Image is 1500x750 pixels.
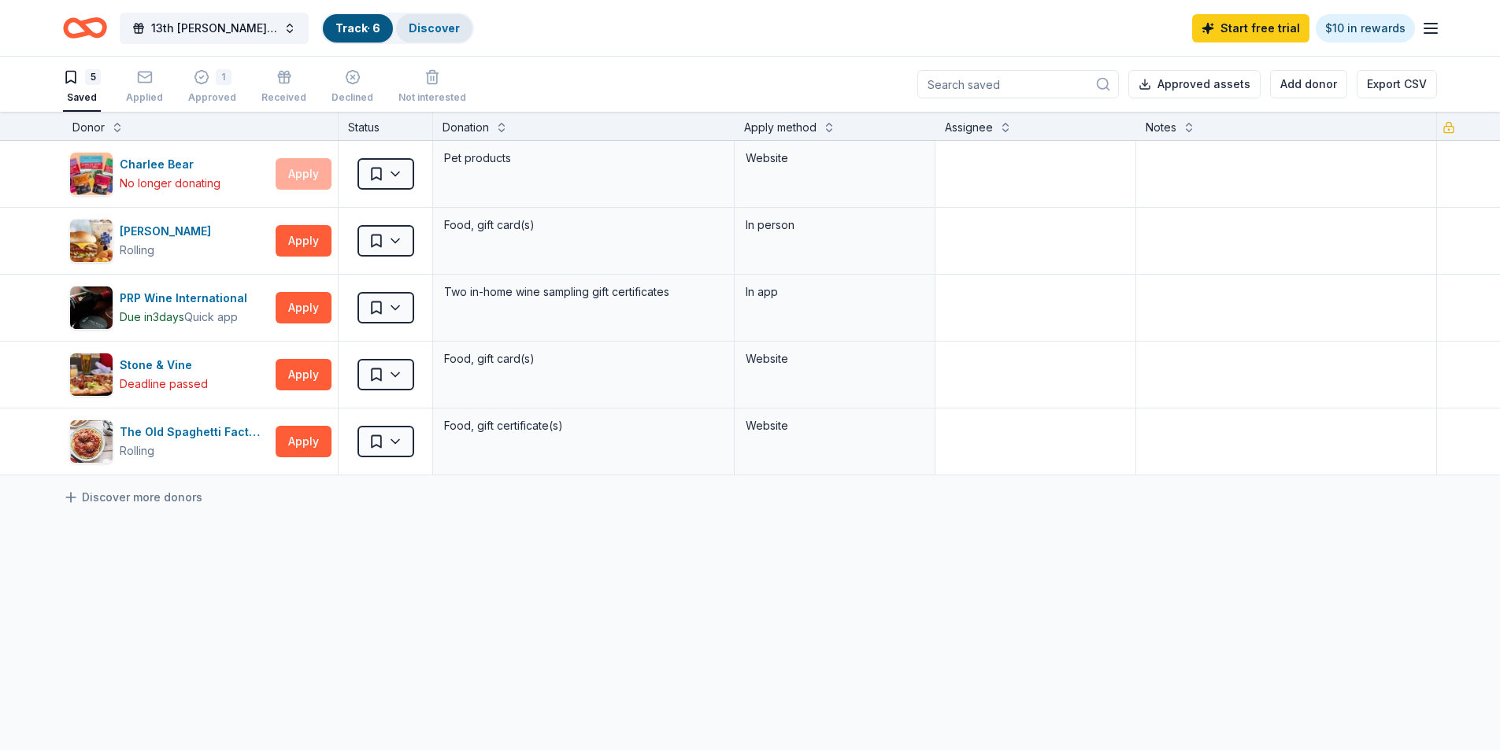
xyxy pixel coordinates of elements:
[335,21,380,35] a: Track· 6
[126,91,163,104] div: Applied
[120,356,208,375] div: Stone & Vine
[120,289,254,308] div: PRP Wine International
[443,415,724,437] div: Food, gift certificate(s)
[276,225,331,257] button: Apply
[261,63,306,112] button: Received
[398,63,466,112] button: Not interested
[746,149,924,168] div: Website
[63,488,202,507] a: Discover more donors
[120,442,154,460] div: Rolling
[945,118,993,137] div: Assignee
[443,348,724,370] div: Food, gift card(s)
[120,241,154,260] div: Rolling
[1357,70,1437,98] button: Export CSV
[69,152,269,196] button: Image for Charlee BearCharlee BearNo longer donating
[70,286,113,329] img: Image for PRP Wine International
[72,118,105,137] div: Donor
[443,118,489,137] div: Donation
[331,91,373,104] div: Declined
[120,308,184,327] div: Due in 3 days
[216,69,231,85] div: 1
[1270,70,1347,98] button: Add donor
[1146,118,1176,137] div: Notes
[120,13,309,44] button: 13th [PERSON_NAME] memorial golf tournament
[85,69,101,85] div: 5
[120,375,208,393] div: Deadline passed
[70,220,113,262] img: Image for Culver's
[443,281,724,303] div: Two in-home wine sampling gift certificates
[276,426,331,457] button: Apply
[63,63,101,112] button: 5Saved
[69,219,269,263] button: Image for Culver's [PERSON_NAME]Rolling
[69,353,269,397] button: Image for Stone & VineStone & VineDeadline passed
[1316,14,1415,42] a: $10 in rewards
[1192,14,1309,42] a: Start free trial
[331,63,373,112] button: Declined
[398,91,466,104] div: Not interested
[276,292,331,323] button: Apply
[188,91,236,104] div: Approved
[261,91,306,104] div: Received
[321,13,474,44] button: Track· 6Discover
[120,174,220,193] div: No longer donating
[339,112,433,140] div: Status
[120,423,269,442] div: The Old Spaghetti Factory
[63,9,107,46] a: Home
[746,216,924,235] div: In person
[63,91,101,104] div: Saved
[276,359,331,390] button: Apply
[69,286,269,330] button: Image for PRP Wine InternationalPRP Wine InternationalDue in3daysQuick app
[184,309,238,325] div: Quick app
[746,349,924,368] div: Website
[744,118,817,137] div: Apply method
[746,416,924,435] div: Website
[126,63,163,112] button: Applied
[746,283,924,301] div: In app
[443,214,724,236] div: Food, gift card(s)
[120,155,220,174] div: Charlee Bear
[409,21,460,35] a: Discover
[70,420,113,463] img: Image for The Old Spaghetti Factory
[917,70,1119,98] input: Search saved
[69,419,269,464] button: Image for The Old Spaghetti FactoryThe Old Spaghetti FactoryRolling
[1128,70,1261,98] button: Approved assets
[120,222,217,241] div: [PERSON_NAME]
[188,63,236,112] button: 1Approved
[151,19,277,38] span: 13th [PERSON_NAME] memorial golf tournament
[70,153,113,195] img: Image for Charlee Bear
[443,147,724,169] div: Pet products
[70,353,113,396] img: Image for Stone & Vine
